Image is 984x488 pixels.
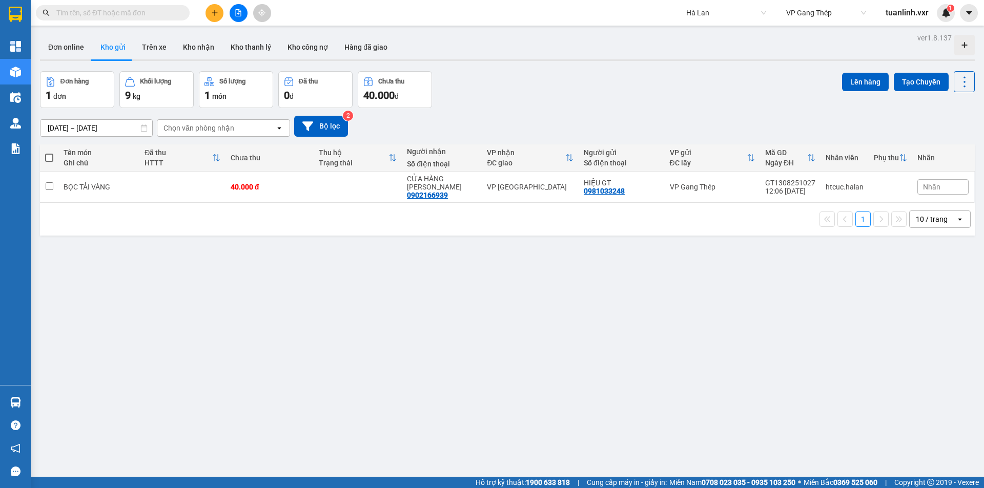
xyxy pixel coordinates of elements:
[211,9,218,16] span: plus
[584,159,659,167] div: Số điện thoại
[927,479,934,486] span: copyright
[294,116,348,137] button: Bộ lọc
[584,187,625,195] div: 0981033248
[956,215,964,223] svg: open
[253,4,271,22] button: aim
[40,120,152,136] input: Select a date range.
[139,144,225,172] th: Toggle SortBy
[407,160,477,168] div: Số điện thoại
[275,124,283,132] svg: open
[526,478,570,486] strong: 1900 633 818
[145,148,212,157] div: Đã thu
[10,118,21,129] img: warehouse-icon
[407,147,477,156] div: Người nhận
[206,4,223,22] button: plus
[10,397,21,408] img: warehouse-icon
[56,7,177,18] input: Tìm tên, số ĐT hoặc mã đơn
[358,71,432,108] button: Chưa thu40.000đ
[482,144,579,172] th: Toggle SortBy
[43,9,50,16] span: search
[279,35,336,59] button: Kho công nợ
[10,67,21,77] img: warehouse-icon
[965,8,974,17] span: caret-down
[140,78,171,85] div: Khối lượng
[826,183,864,191] div: htcuc.halan
[11,443,20,453] span: notification
[64,159,134,167] div: Ghi chú
[199,71,273,108] button: Số lượng1món
[235,9,242,16] span: file-add
[11,466,20,476] span: message
[163,123,234,133] div: Chọn văn phòng nhận
[133,92,140,100] span: kg
[175,35,222,59] button: Kho nhận
[826,154,864,162] div: Nhân viên
[804,477,877,488] span: Miền Bắc
[64,183,134,191] div: BỌC TẢI VÀNG
[487,183,573,191] div: VP [GEOGRAPHIC_DATA]
[665,144,760,172] th: Toggle SortBy
[842,73,889,91] button: Lên hàng
[11,420,20,430] span: question-circle
[765,179,815,187] div: GT1308251027
[760,144,821,172] th: Toggle SortBy
[855,211,871,227] button: 1
[798,480,801,484] span: ⚪️
[407,191,448,199] div: 0902166939
[10,143,21,154] img: solution-icon
[222,35,279,59] button: Kho thanh lý
[46,89,51,101] span: 1
[336,35,396,59] button: Hàng đã giao
[869,144,912,172] th: Toggle SortBy
[299,78,318,85] div: Đã thu
[670,159,747,167] div: ĐC lấy
[230,4,248,22] button: file-add
[314,144,402,172] th: Toggle SortBy
[343,111,353,121] sup: 2
[669,477,795,488] span: Miền Nam
[916,214,948,224] div: 10 / trang
[584,179,659,187] div: HIỆU GT
[64,148,134,157] div: Tên món
[290,92,294,100] span: đ
[319,148,388,157] div: Thu hộ
[219,78,245,85] div: Số lượng
[395,92,399,100] span: đ
[92,35,134,59] button: Kho gửi
[9,7,22,22] img: logo-vxr
[231,183,309,191] div: 40.000 đ
[487,159,565,167] div: ĐC giao
[53,92,66,100] span: đơn
[10,41,21,52] img: dashboard-icon
[917,154,969,162] div: Nhãn
[954,35,975,55] div: Tạo kho hàng mới
[670,148,747,157] div: VP gửi
[258,9,265,16] span: aim
[212,92,227,100] span: món
[670,183,755,191] div: VP Gang Thép
[134,35,175,59] button: Trên xe
[40,35,92,59] button: Đơn online
[941,8,951,17] img: icon-new-feature
[584,148,659,157] div: Người gửi
[894,73,949,91] button: Tạo Chuyến
[40,71,114,108] button: Đơn hàng1đơn
[587,477,667,488] span: Cung cấp máy in - giấy in:
[877,6,937,19] span: tuanlinh.vxr
[686,5,766,20] span: Hà Lan
[319,159,388,167] div: Trạng thái
[765,159,807,167] div: Ngày ĐH
[407,175,477,191] div: CỬA HÀNG LÊ LỘC
[960,4,978,22] button: caret-down
[145,159,212,167] div: HTTT
[278,71,353,108] button: Đã thu0đ
[231,154,309,162] div: Chưa thu
[119,71,194,108] button: Khối lượng9kg
[874,154,899,162] div: Phụ thu
[786,5,866,20] span: VP Gang Thép
[947,5,954,12] sup: 1
[765,148,807,157] div: Mã GD
[204,89,210,101] span: 1
[363,89,395,101] span: 40.000
[923,183,940,191] span: Nhãn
